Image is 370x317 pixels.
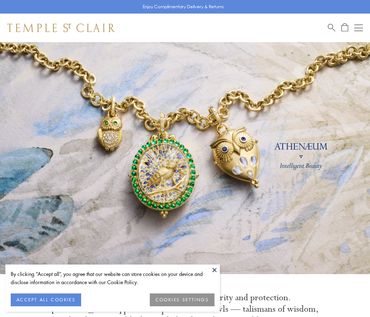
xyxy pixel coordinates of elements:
[143,3,224,10] p: Enjoy Complimentary Delivery & Returns
[328,23,335,32] a: Search
[354,24,363,32] button: Open navigation
[11,270,214,286] div: By clicking “Accept all”, you agree that our website can store cookies on your device and disclos...
[7,24,115,32] img: Temple St. Clair
[341,23,348,32] a: Open Shopping Bag
[150,293,214,306] button: COOKIES SETTINGS
[11,293,81,306] button: ACCEPT ALL COOKIES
